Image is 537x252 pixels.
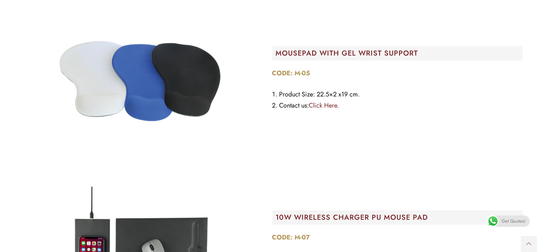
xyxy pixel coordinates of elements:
[309,101,339,110] a: Click Here.
[276,214,523,221] h2: 10W WIRELESS CHARGER PU MOUSE PAD
[272,89,523,100] li: Product Size: 22.5×2 x19 cm.
[502,215,526,227] span: Get Quotes!
[272,68,311,78] strong: CODE: M-05
[272,100,523,111] li: Contact us:
[276,50,523,57] h2: MOUSEPAD WITH GEL WRIST SUPPORT
[272,233,310,242] strong: CODE: M-07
